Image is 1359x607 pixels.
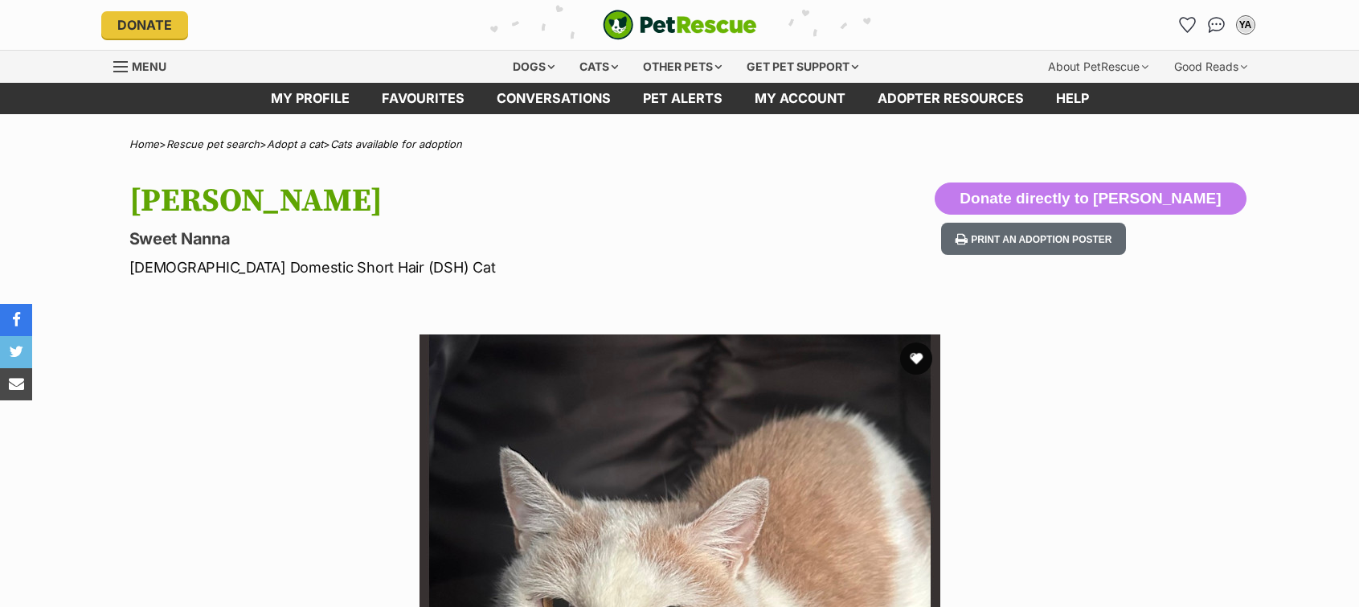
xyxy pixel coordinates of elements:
[1040,83,1105,114] a: Help
[1238,17,1254,33] div: YA
[603,10,757,40] a: PetRescue
[132,59,166,73] span: Menu
[129,228,809,250] p: Sweet Nanna
[129,183,809,219] h1: [PERSON_NAME]
[89,138,1271,150] div: > > >
[501,51,566,83] div: Dogs
[862,83,1040,114] a: Adopter resources
[129,256,809,278] p: [DEMOGRAPHIC_DATA] Domestic Short Hair (DSH) Cat
[935,183,1246,215] button: Donate directly to [PERSON_NAME]
[1233,12,1259,38] button: My account
[632,51,733,83] div: Other pets
[113,51,178,80] a: Menu
[735,51,870,83] div: Get pet support
[1037,51,1160,83] div: About PetRescue
[900,342,932,375] button: favourite
[255,83,366,114] a: My profile
[1175,12,1259,38] ul: Account quick links
[366,83,481,114] a: Favourites
[166,137,260,150] a: Rescue pet search
[330,137,462,150] a: Cats available for adoption
[739,83,862,114] a: My account
[129,137,159,150] a: Home
[568,51,629,83] div: Cats
[603,10,757,40] img: logo-cat-932fe2b9b8326f06289b0f2fb663e598f794de774fb13d1741a6617ecf9a85b4.svg
[1175,12,1201,38] a: Favourites
[101,11,188,39] a: Donate
[1163,51,1259,83] div: Good Reads
[481,83,627,114] a: conversations
[941,223,1126,256] button: Print an adoption poster
[627,83,739,114] a: Pet alerts
[1204,12,1230,38] a: Conversations
[267,137,323,150] a: Adopt a cat
[1208,17,1225,33] img: chat-41dd97257d64d25036548639549fe6c8038ab92f7586957e7f3b1b290dea8141.svg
